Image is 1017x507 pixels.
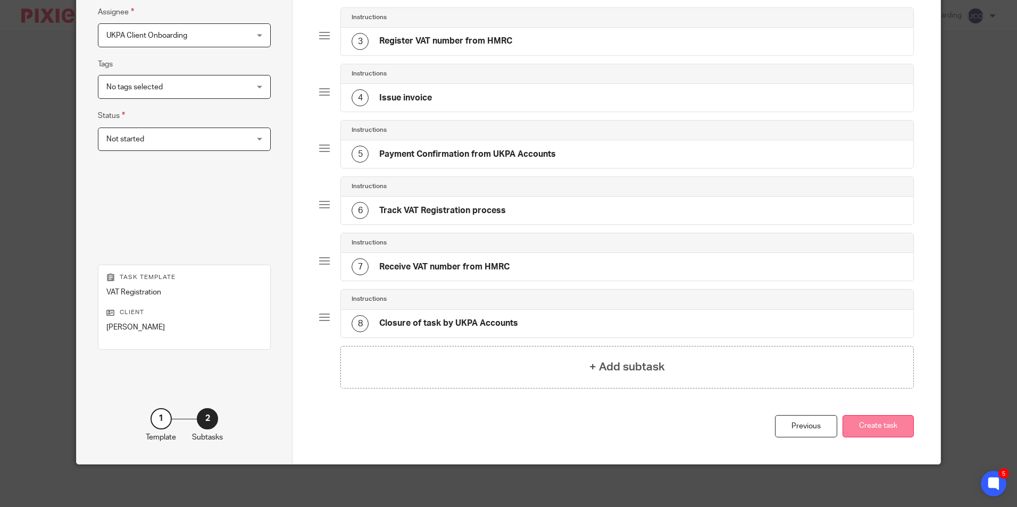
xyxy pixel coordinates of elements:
[352,33,369,50] div: 3
[106,322,262,333] p: [PERSON_NAME]
[352,126,387,134] h4: Instructions
[352,239,387,247] h4: Instructions
[197,408,218,429] div: 2
[352,258,369,275] div: 7
[589,359,665,375] h4: + Add subtask
[379,92,432,104] h4: Issue invoice
[352,70,387,78] h4: Instructions
[352,182,387,191] h4: Instructions
[106,83,163,91] span: No tags selected
[352,295,387,303] h4: Instructions
[146,432,176,443] p: Template
[106,32,187,39] span: UKPA Client Onboarding
[998,468,1009,479] div: 5
[775,415,837,438] div: Previous
[379,205,506,216] h4: Track VAT Registration process
[352,146,369,163] div: 5
[98,59,113,70] label: Tags
[352,13,387,22] h4: Instructions
[106,273,262,282] p: Task template
[352,202,369,219] div: 6
[352,89,369,106] div: 4
[379,261,510,273] h4: Receive VAT number from HMRC
[352,315,369,332] div: 8
[106,308,262,317] p: Client
[379,149,556,160] h4: Payment Confirmation from UKPA Accounts
[98,6,134,18] label: Assignee
[379,36,512,47] h4: Register VAT number from HMRC
[151,408,172,429] div: 1
[379,318,518,329] h4: Closure of task by UKPA Accounts
[106,136,144,143] span: Not started
[98,109,125,122] label: Status
[192,432,223,443] p: Subtasks
[106,287,262,298] p: VAT Registration
[843,415,914,438] button: Create task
